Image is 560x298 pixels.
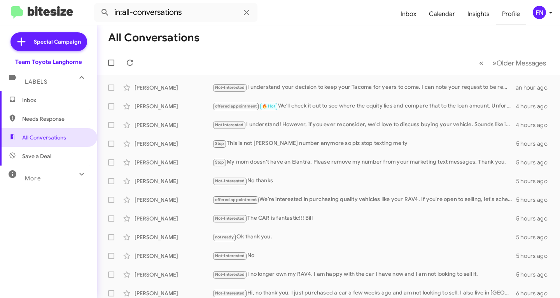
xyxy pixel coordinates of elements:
[212,214,516,223] div: The CAR is fantastic!!! Bill
[135,159,212,166] div: [PERSON_NAME]
[516,159,554,166] div: 5 hours ago
[394,3,423,25] a: Inbox
[135,196,212,204] div: [PERSON_NAME]
[135,215,212,222] div: [PERSON_NAME]
[135,252,212,260] div: [PERSON_NAME]
[22,152,51,160] span: Save a Deal
[516,84,554,92] div: an hour ago
[135,121,212,129] div: [PERSON_NAME]
[516,271,554,279] div: 5 hours ago
[212,158,516,167] div: My mom doesn't have an Elantra. Please remove my number from your marketing text messages. Thank ...
[135,84,212,92] div: [PERSON_NAME]
[94,3,257,22] input: Search
[516,121,554,129] div: 4 hours ago
[22,115,88,123] span: Needs Response
[215,235,234,240] span: not ready
[135,289,212,297] div: [PERSON_NAME]
[108,32,199,44] h1: All Conversations
[215,160,224,165] span: Stop
[135,102,212,110] div: [PERSON_NAME]
[497,59,546,67] span: Older Messages
[215,141,224,146] span: Stop
[492,58,497,68] span: »
[496,3,526,25] a: Profile
[423,3,461,25] a: Calendar
[533,6,546,19] div: FN
[516,140,554,148] div: 5 hours ago
[526,6,551,19] button: FN
[215,85,245,90] span: Not-Interested
[22,134,66,141] span: All Conversations
[461,3,496,25] a: Insights
[215,272,245,277] span: Not-Interested
[212,120,516,129] div: I understand! However, if you ever reconsider, we'd love to discuss buying your vehicle. Sounds l...
[135,271,212,279] div: [PERSON_NAME]
[215,216,245,221] span: Not-Interested
[475,55,551,71] nav: Page navigation example
[516,289,554,297] div: 6 hours ago
[516,252,554,260] div: 5 hours ago
[212,139,516,148] div: This is not [PERSON_NAME] number anymore so plz stop texting me ty
[25,175,41,182] span: More
[135,177,212,185] div: [PERSON_NAME]
[474,55,488,71] button: Previous
[488,55,551,71] button: Next
[516,196,554,204] div: 5 hours ago
[215,122,244,127] span: Not Interested
[135,140,212,148] div: [PERSON_NAME]
[212,251,516,260] div: No
[25,78,47,85] span: Labels
[215,178,245,183] span: Not-Interested
[516,233,554,241] div: 5 hours ago
[215,291,245,296] span: Not-Interested
[212,102,516,111] div: We'll check it out to see where the equity lies and compare that to the loan amount. Unfortunatel...
[479,58,483,68] span: «
[15,58,82,66] div: Team Toyota Langhorne
[212,289,516,298] div: Hi, no thank you. I just purchased a car a few weeks ago and am not looking to sell. I also live ...
[212,176,516,185] div: No thanks
[22,96,88,104] span: Inbox
[212,195,516,204] div: We’re interested in purchasing quality vehicles like your RAV4. If you're open to selling, let's ...
[212,233,516,242] div: Ok thank you.
[262,104,275,109] span: 🔥 Hot
[212,270,516,279] div: I no longer own my RAV4. I am happy with the car I have now and I am not looking to sell it.
[516,215,554,222] div: 5 hours ago
[215,253,245,258] span: Not-Interested
[215,104,257,109] span: offered appointment
[212,83,516,92] div: I understand your decision to keep your Tacoma for years to come. I can note your request to be r...
[516,177,554,185] div: 5 hours ago
[215,197,257,202] span: offered appointment
[34,38,81,46] span: Special Campaign
[135,233,212,241] div: [PERSON_NAME]
[516,102,554,110] div: 4 hours ago
[10,32,87,51] a: Special Campaign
